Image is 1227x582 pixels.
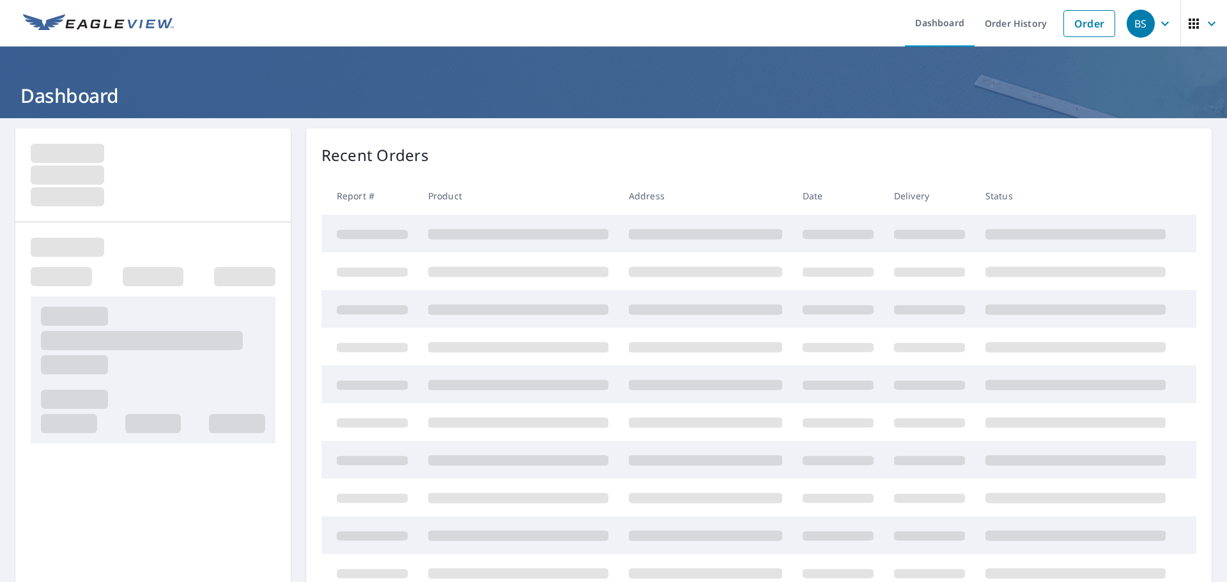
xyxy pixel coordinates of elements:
[1127,10,1155,38] div: BS
[23,14,174,33] img: EV Logo
[619,177,792,215] th: Address
[1063,10,1115,37] a: Order
[321,177,418,215] th: Report #
[792,177,884,215] th: Date
[418,177,619,215] th: Product
[321,144,429,167] p: Recent Orders
[975,177,1176,215] th: Status
[884,177,975,215] th: Delivery
[15,82,1212,109] h1: Dashboard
